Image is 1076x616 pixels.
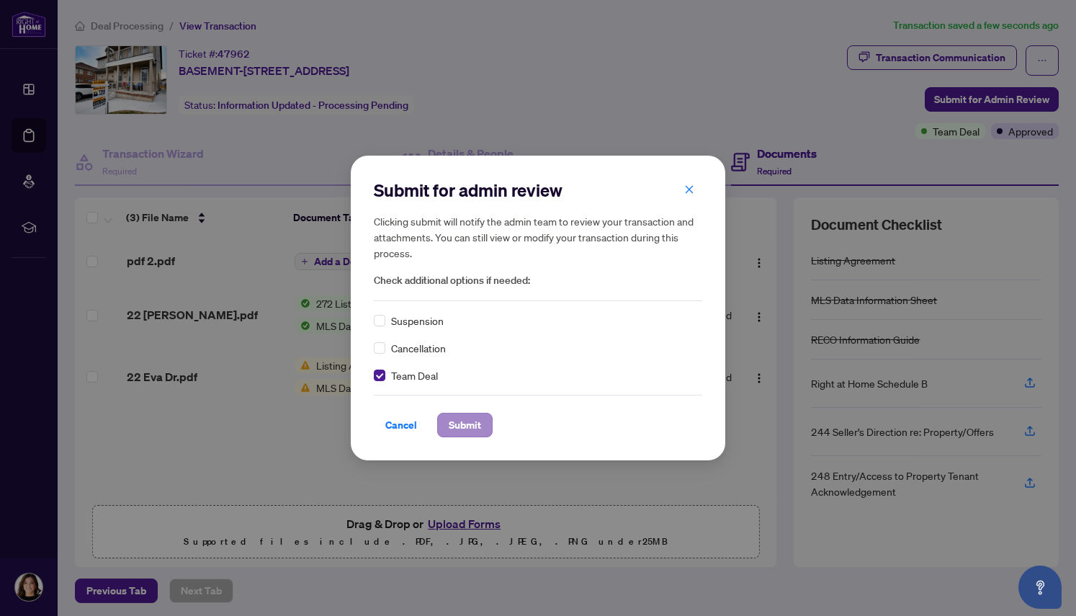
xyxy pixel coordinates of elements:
span: Cancel [385,414,417,437]
h5: Clicking submit will notify the admin team to review your transaction and attachments. You can st... [374,213,702,261]
button: Submit [437,413,493,437]
button: Cancel [374,413,429,437]
span: close [684,184,694,195]
span: Submit [449,414,481,437]
span: Check additional options if needed: [374,272,702,289]
button: Open asap [1018,566,1062,609]
span: Team Deal [391,367,438,383]
h2: Submit for admin review [374,179,702,202]
span: Cancellation [391,340,446,356]
span: Suspension [391,313,444,329]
